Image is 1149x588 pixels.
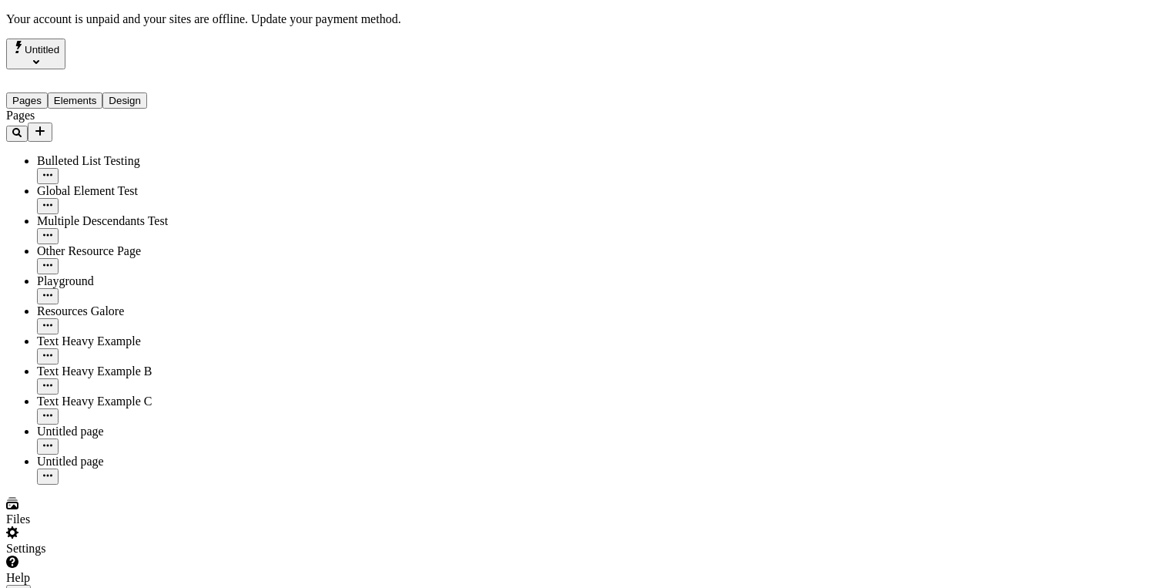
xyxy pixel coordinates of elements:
[37,184,191,198] div: Global Element Test
[37,244,191,258] div: Other Resource Page
[6,92,48,109] button: Pages
[37,455,191,469] div: Untitled page
[37,395,191,408] div: Text Heavy Example C
[6,12,1143,26] p: Your account is unpaid and your sites are offline.
[37,425,191,438] div: Untitled page
[6,542,191,556] div: Settings
[48,92,103,109] button: Elements
[6,571,191,585] div: Help
[6,512,191,526] div: Files
[37,365,191,378] div: Text Heavy Example B
[102,92,147,109] button: Design
[25,44,59,55] span: Untitled
[6,109,191,123] div: Pages
[37,304,191,318] div: Resources Galore
[37,154,191,168] div: Bulleted List Testing
[6,39,65,69] button: Select site
[37,274,191,288] div: Playground
[37,214,191,228] div: Multiple Descendants Test
[37,334,191,348] div: Text Heavy Example
[28,123,52,142] button: Add new
[251,12,401,25] span: Update your payment method.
